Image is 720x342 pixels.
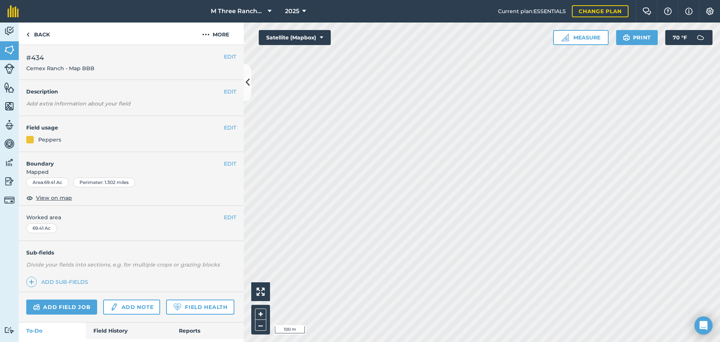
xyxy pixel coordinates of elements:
div: Open Intercom Messenger [694,316,712,334]
img: A question mark icon [663,8,672,15]
a: Change plan [572,5,628,17]
img: Four arrows, one pointing top left, one top right, one bottom right and the last bottom left [256,288,265,296]
img: svg+xml;base64,PHN2ZyB4bWxucz0iaHR0cDovL3d3dy53My5vcmcvMjAwMC9zdmciIHdpZHRoPSI5IiBoZWlnaHQ9IjI0Ii... [26,30,30,39]
img: svg+xml;base64,PHN2ZyB4bWxucz0iaHR0cDovL3d3dy53My5vcmcvMjAwMC9zdmciIHdpZHRoPSI1NiIgaGVpZ2h0PSI2MC... [4,44,15,56]
img: svg+xml;base64,PD94bWwgdmVyc2lvbj0iMS4wIiBlbmNvZGluZz0idXRmLTgiPz4KPCEtLSBHZW5lcmF0b3I6IEFkb2JlIE... [4,119,15,131]
span: 2025 [285,7,299,16]
h4: Boundary [19,152,224,168]
img: svg+xml;base64,PD94bWwgdmVyc2lvbj0iMS4wIiBlbmNvZGluZz0idXRmLTgiPz4KPCEtLSBHZW5lcmF0b3I6IEFkb2JlIE... [33,303,40,312]
a: Add field job [26,300,97,315]
a: Reports [171,322,244,339]
button: EDIT [224,87,236,96]
a: Add note [103,300,160,315]
img: svg+xml;base64,PD94bWwgdmVyc2lvbj0iMS4wIiBlbmNvZGluZz0idXRmLTgiPz4KPCEtLSBHZW5lcmF0b3I6IEFkb2JlIE... [693,30,708,45]
div: 69.41 Ac [26,223,57,233]
div: Perimeter : 1.302 miles [73,178,135,187]
img: svg+xml;base64,PD94bWwgdmVyc2lvbj0iMS4wIiBlbmNvZGluZz0idXRmLTgiPz4KPCEtLSBHZW5lcmF0b3I6IEFkb2JlIE... [110,303,118,312]
img: svg+xml;base64,PD94bWwgdmVyc2lvbj0iMS4wIiBlbmNvZGluZz0idXRmLTgiPz4KPCEtLSBHZW5lcmF0b3I6IEFkb2JlIE... [4,195,15,205]
button: View on map [26,193,72,202]
img: svg+xml;base64,PD94bWwgdmVyc2lvbj0iMS4wIiBlbmNvZGluZz0idXRmLTgiPz4KPCEtLSBHZW5lcmF0b3I6IEFkb2JlIE... [4,63,15,74]
img: svg+xml;base64,PD94bWwgdmVyc2lvbj0iMS4wIiBlbmNvZGluZz0idXRmLTgiPz4KPCEtLSBHZW5lcmF0b3I6IEFkb2JlIE... [4,327,15,334]
button: EDIT [224,160,236,168]
div: Peppers [38,136,61,144]
span: 70 ° F [673,30,687,45]
img: svg+xml;base64,PHN2ZyB4bWxucz0iaHR0cDovL3d3dy53My5vcmcvMjAwMC9zdmciIHdpZHRoPSIxOCIgaGVpZ2h0PSIyNC... [26,193,33,202]
img: svg+xml;base64,PHN2ZyB4bWxucz0iaHR0cDovL3d3dy53My5vcmcvMjAwMC9zdmciIHdpZHRoPSI1NiIgaGVpZ2h0PSI2MC... [4,101,15,112]
h4: Description [26,87,236,96]
span: Current plan : ESSENTIALS [498,7,566,15]
button: Print [616,30,658,45]
button: EDIT [224,213,236,221]
span: Worked area [26,213,236,221]
div: Area : 69.41 Ac [26,178,69,187]
button: Satellite (Mapbox) [259,30,331,45]
span: Mapped [19,168,244,176]
button: EDIT [224,53,236,61]
em: Add extra information about your field [26,100,130,107]
img: fieldmargin Logo [7,5,19,17]
img: Ruler icon [561,34,569,41]
a: Field History [86,322,171,339]
button: More [187,23,244,45]
button: Measure [553,30,609,45]
button: + [255,309,266,320]
button: 70 °F [665,30,712,45]
img: svg+xml;base64,PD94bWwgdmVyc2lvbj0iMS4wIiBlbmNvZGluZz0idXRmLTgiPz4KPCEtLSBHZW5lcmF0b3I6IEFkb2JlIE... [4,26,15,37]
h4: Field usage [26,124,224,132]
em: Divide your fields into sections, e.g. for multiple crops or grazing blocks [26,261,220,268]
span: M Three Ranches LLC [211,7,265,16]
button: – [255,320,266,331]
span: View on map [36,194,72,202]
button: EDIT [224,124,236,132]
h4: Sub-fields [19,249,244,257]
img: svg+xml;base64,PHN2ZyB4bWxucz0iaHR0cDovL3d3dy53My5vcmcvMjAwMC9zdmciIHdpZHRoPSIxNyIgaGVpZ2h0PSIxNy... [685,7,693,16]
span: Cemex Ranch - Map BBB [26,65,94,72]
img: svg+xml;base64,PHN2ZyB4bWxucz0iaHR0cDovL3d3dy53My5vcmcvMjAwMC9zdmciIHdpZHRoPSIyMCIgaGVpZ2h0PSIyNC... [202,30,210,39]
img: svg+xml;base64,PHN2ZyB4bWxucz0iaHR0cDovL3d3dy53My5vcmcvMjAwMC9zdmciIHdpZHRoPSIxNCIgaGVpZ2h0PSIyNC... [29,277,34,286]
img: svg+xml;base64,PHN2ZyB4bWxucz0iaHR0cDovL3d3dy53My5vcmcvMjAwMC9zdmciIHdpZHRoPSIxOSIgaGVpZ2h0PSIyNC... [623,33,630,42]
a: To-Do [19,322,86,339]
a: Add sub-fields [26,277,91,287]
span: #434 [26,53,94,63]
a: Field Health [166,300,234,315]
img: A cog icon [705,8,714,15]
img: svg+xml;base64,PD94bWwgdmVyc2lvbj0iMS4wIiBlbmNvZGluZz0idXRmLTgiPz4KPCEtLSBHZW5lcmF0b3I6IEFkb2JlIE... [4,138,15,149]
img: svg+xml;base64,PD94bWwgdmVyc2lvbj0iMS4wIiBlbmNvZGluZz0idXRmLTgiPz4KPCEtLSBHZW5lcmF0b3I6IEFkb2JlIE... [4,176,15,187]
img: svg+xml;base64,PHN2ZyB4bWxucz0iaHR0cDovL3d3dy53My5vcmcvMjAwMC9zdmciIHdpZHRoPSI1NiIgaGVpZ2h0PSI2MC... [4,82,15,93]
a: Back [19,23,57,45]
img: svg+xml;base64,PD94bWwgdmVyc2lvbj0iMS4wIiBlbmNvZGluZz0idXRmLTgiPz4KPCEtLSBHZW5lcmF0b3I6IEFkb2JlIE... [4,157,15,168]
img: Two speech bubbles overlapping with the left bubble in the forefront [642,8,651,15]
